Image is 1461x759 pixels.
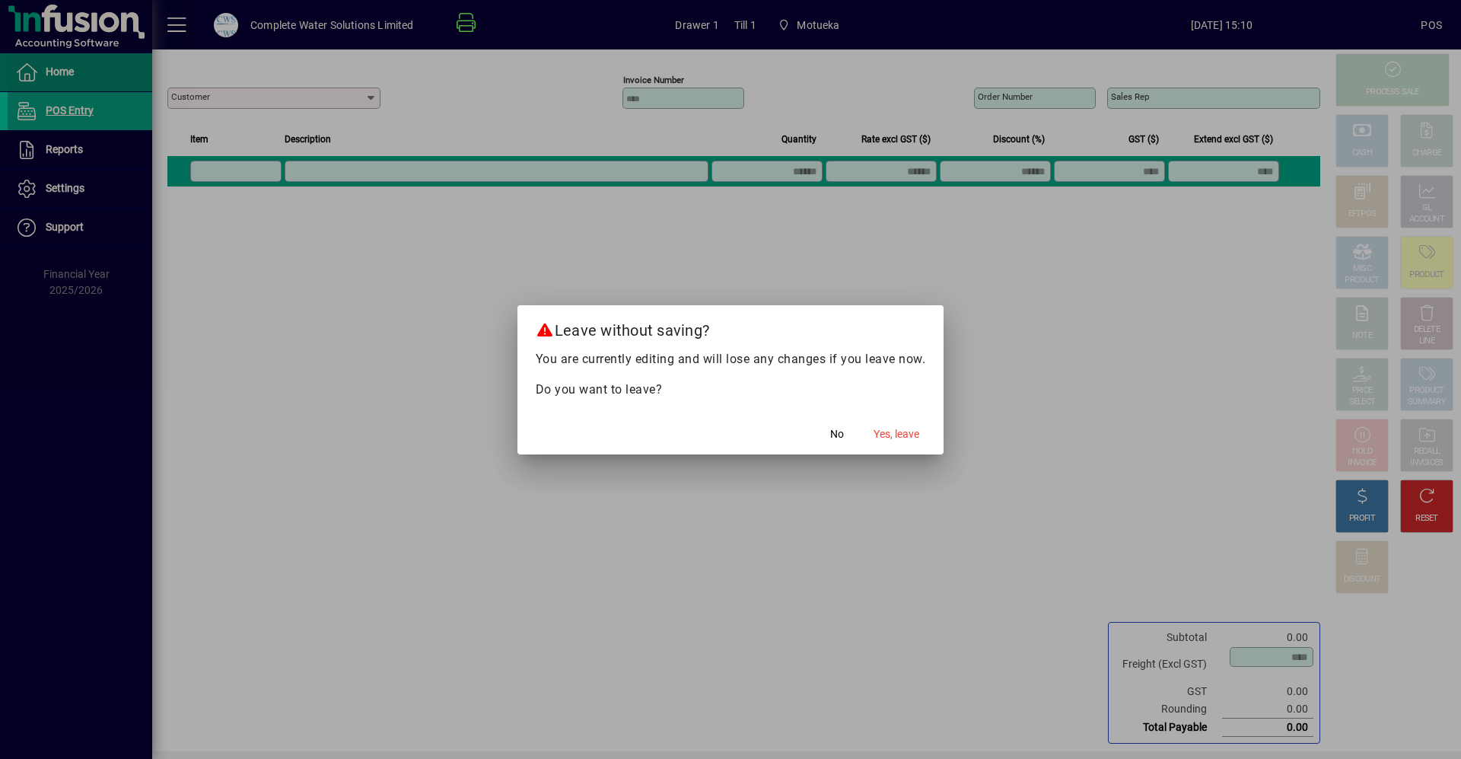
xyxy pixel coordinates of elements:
[536,381,926,399] p: Do you want to leave?
[813,421,861,448] button: No
[830,426,844,442] span: No
[536,350,926,368] p: You are currently editing and will lose any changes if you leave now.
[517,305,944,349] h2: Leave without saving?
[867,421,925,448] button: Yes, leave
[874,426,919,442] span: Yes, leave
